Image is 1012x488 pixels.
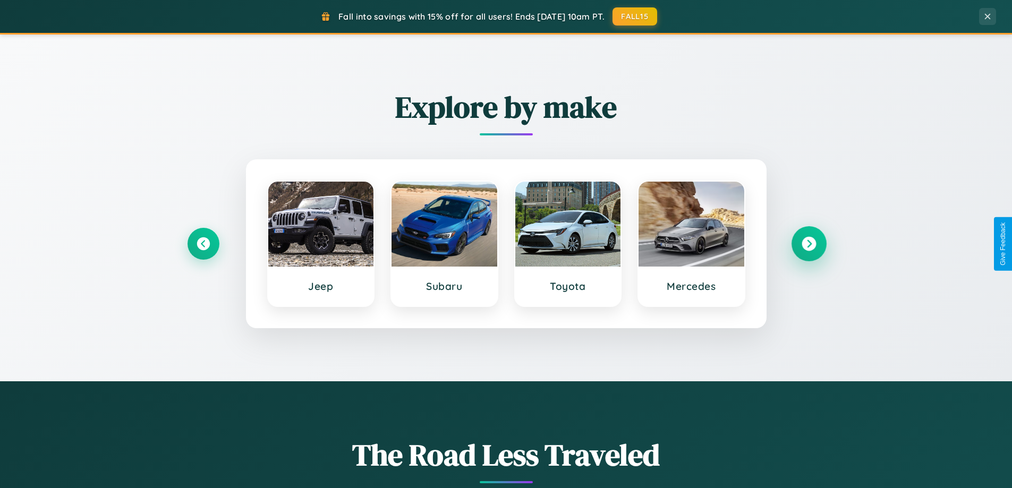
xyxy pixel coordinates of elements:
[338,11,605,22] span: Fall into savings with 15% off for all users! Ends [DATE] 10am PT.
[526,280,610,293] h3: Toyota
[402,280,487,293] h3: Subaru
[613,7,657,25] button: FALL15
[188,87,825,127] h2: Explore by make
[188,434,825,475] h1: The Road Less Traveled
[999,222,1007,266] div: Give Feedback
[279,280,363,293] h3: Jeep
[649,280,734,293] h3: Mercedes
